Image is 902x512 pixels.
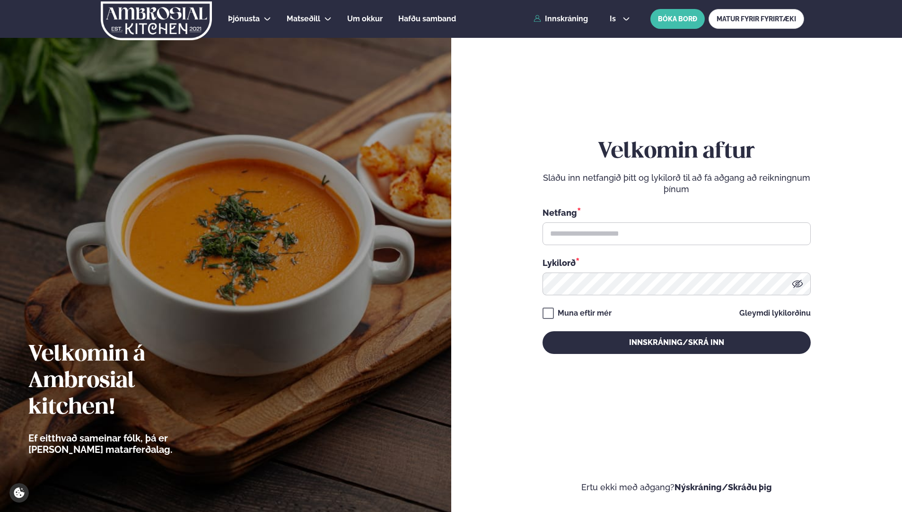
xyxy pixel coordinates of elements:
a: Innskráning [534,15,588,23]
a: Nýskráning/Skráðu þig [674,482,772,492]
a: Þjónusta [228,13,260,25]
span: Þjónusta [228,14,260,23]
div: Lykilorð [543,256,811,269]
button: BÓKA BORÐ [650,9,705,29]
a: Matseðill [287,13,320,25]
a: Um okkur [347,13,383,25]
button: Innskráning/Skrá inn [543,331,811,354]
h2: Velkomin aftur [543,139,811,165]
a: Gleymdi lykilorðinu [739,309,811,317]
span: Hafðu samband [398,14,456,23]
div: Netfang [543,206,811,219]
span: Um okkur [347,14,383,23]
img: logo [100,1,213,40]
p: Ef eitthvað sameinar fólk, þá er [PERSON_NAME] matarferðalag. [28,433,225,455]
a: MATUR FYRIR FYRIRTÆKI [709,9,804,29]
span: Matseðill [287,14,320,23]
a: Hafðu samband [398,13,456,25]
h2: Velkomin á Ambrosial kitchen! [28,342,225,421]
button: is [602,15,638,23]
span: is [610,15,619,23]
p: Ertu ekki með aðgang? [480,482,874,493]
p: Sláðu inn netfangið þitt og lykilorð til að fá aðgang að reikningnum þínum [543,172,811,195]
a: Cookie settings [9,483,29,503]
